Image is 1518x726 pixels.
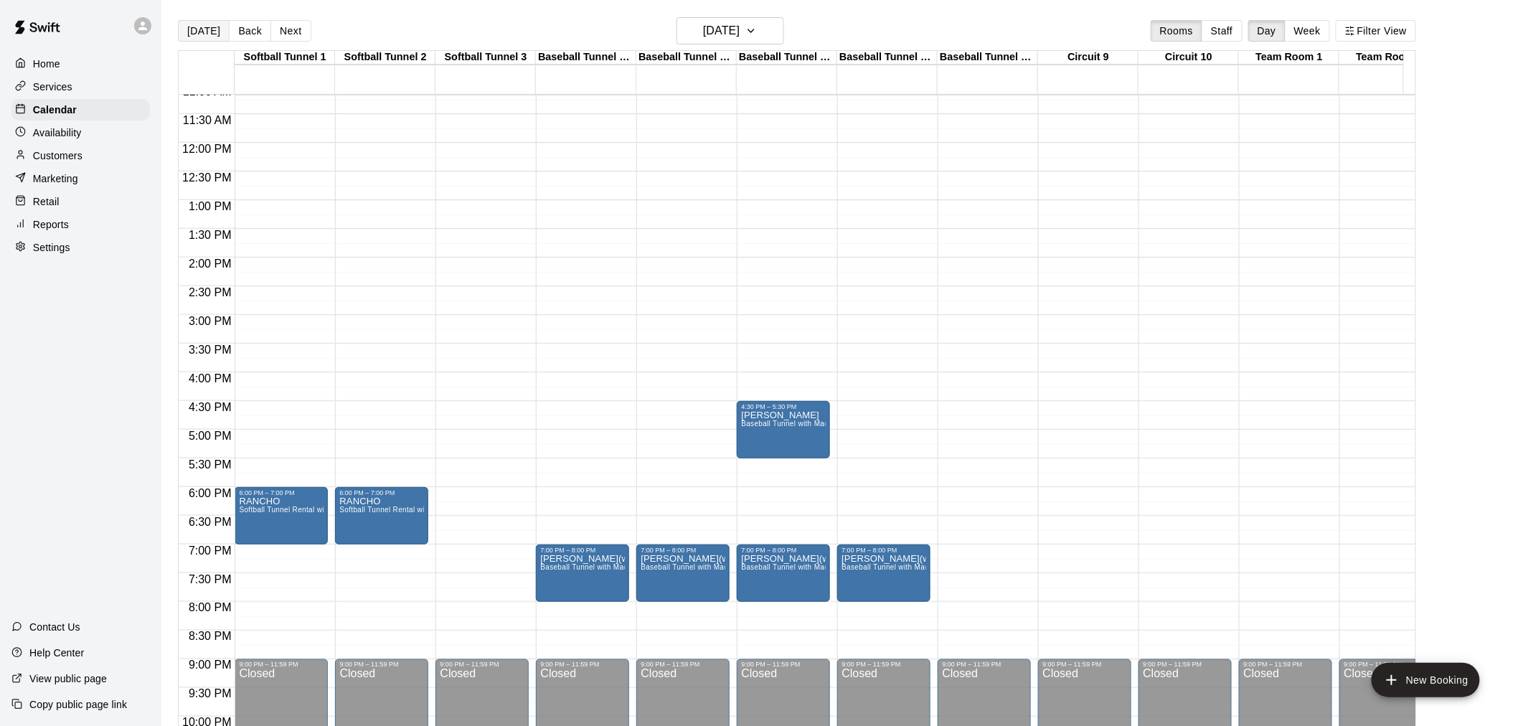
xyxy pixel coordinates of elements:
[435,51,536,65] div: Softball Tunnel 3
[339,661,424,669] div: 9:00 PM – 11:59 PM
[1372,663,1480,697] button: add
[641,547,725,554] div: 7:00 PM – 8:00 PM
[179,114,235,126] span: 11:30 AM
[741,661,826,669] div: 9:00 PM – 11:59 PM
[703,21,740,41] h6: [DATE]
[335,487,428,544] div: 6:00 PM – 7:00 PM: RANCHO
[741,563,843,571] span: Baseball Tunnel with Machine
[737,544,830,602] div: 7:00 PM – 8:00 PM: Donnie(wildfire)
[536,544,629,602] div: 7:00 PM – 8:00 PM: Donnie(wildfire)
[185,200,235,212] span: 1:00 PM
[185,430,235,442] span: 5:00 PM
[1285,20,1330,42] button: Week
[239,506,362,514] span: Softball Tunnel Rental with Machine
[11,122,150,143] a: Availability
[185,286,235,298] span: 2:30 PM
[179,171,235,184] span: 12:30 PM
[837,51,938,65] div: Baseball Tunnel 7 (Mound/Machine)
[33,80,72,94] p: Services
[185,631,235,643] span: 8:30 PM
[239,489,324,496] div: 6:00 PM – 7:00 PM
[229,20,271,42] button: Back
[185,602,235,614] span: 8:00 PM
[185,315,235,327] span: 3:00 PM
[235,487,328,544] div: 6:00 PM – 7:00 PM: RANCHO
[29,620,80,634] p: Contact Us
[540,547,625,554] div: 7:00 PM – 8:00 PM
[11,191,150,212] a: Retail
[1143,661,1227,669] div: 9:00 PM – 11:59 PM
[641,563,742,571] span: Baseball Tunnel with Machine
[29,697,127,712] p: Copy public page link
[335,51,435,65] div: Softball Tunnel 2
[1248,20,1286,42] button: Day
[33,103,77,117] p: Calendar
[1042,661,1127,669] div: 9:00 PM – 11:59 PM
[270,20,311,42] button: Next
[1038,51,1138,65] div: Circuit 9
[11,53,150,75] a: Home
[440,661,524,669] div: 9:00 PM – 11:59 PM
[1202,20,1243,42] button: Staff
[185,229,235,241] span: 1:30 PM
[29,646,84,660] p: Help Center
[185,344,235,356] span: 3:30 PM
[1243,661,1328,669] div: 9:00 PM – 11:59 PM
[185,573,235,585] span: 7:30 PM
[33,217,69,232] p: Reports
[33,194,60,209] p: Retail
[11,76,150,98] a: Services
[737,401,830,458] div: 4:30 PM – 5:30 PM: munn
[641,661,725,669] div: 9:00 PM – 11:59 PM
[339,489,424,496] div: 6:00 PM – 7:00 PM
[185,458,235,471] span: 5:30 PM
[29,671,107,686] p: View public page
[11,214,150,235] a: Reports
[33,126,82,140] p: Availability
[185,372,235,385] span: 4:00 PM
[1239,51,1339,65] div: Team Room 1
[33,148,82,163] p: Customers
[185,659,235,671] span: 9:00 PM
[11,145,150,166] a: Customers
[178,20,230,42] button: [DATE]
[11,99,150,121] a: Calendar
[235,51,335,65] div: Softball Tunnel 1
[741,420,843,428] span: Baseball Tunnel with Machine
[33,171,78,186] p: Marketing
[841,661,926,669] div: 9:00 PM – 11:59 PM
[1336,20,1416,42] button: Filter View
[636,544,730,602] div: 7:00 PM – 8:00 PM: Donnie(wildfire)
[741,547,826,554] div: 7:00 PM – 8:00 PM
[185,487,235,499] span: 6:00 PM
[1344,661,1428,669] div: 9:00 PM – 11:59 PM
[938,51,1038,65] div: Baseball Tunnel 8 (Mound)
[942,661,1027,669] div: 9:00 PM – 11:59 PM
[179,143,235,155] span: 12:00 PM
[185,258,235,270] span: 2:00 PM
[841,547,926,554] div: 7:00 PM – 8:00 PM
[536,51,636,65] div: Baseball Tunnel 4 (Machine)
[239,661,324,669] div: 9:00 PM – 11:59 PM
[841,563,943,571] span: Baseball Tunnel with Machine
[737,51,837,65] div: Baseball Tunnel 6 (Machine)
[33,57,60,71] p: Home
[11,168,150,189] div: Marketing
[33,240,70,255] p: Settings
[676,17,784,44] button: [DATE]
[1151,20,1202,42] button: Rooms
[540,661,625,669] div: 9:00 PM – 11:59 PM
[1339,51,1440,65] div: Team Room 2
[185,516,235,528] span: 6:30 PM
[837,544,930,602] div: 7:00 PM – 8:00 PM: Donnie(wildfire)
[1138,51,1239,65] div: Circuit 10
[540,563,642,571] span: Baseball Tunnel with Machine
[11,237,150,258] a: Settings
[185,544,235,557] span: 7:00 PM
